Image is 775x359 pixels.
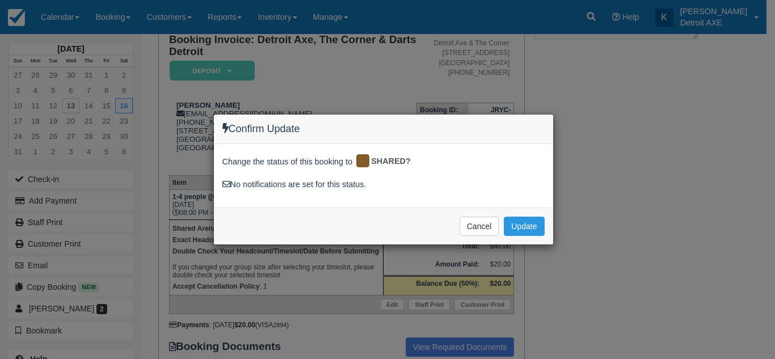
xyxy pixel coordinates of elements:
[222,156,353,171] span: Change the status of this booking to
[355,153,419,171] div: SHARED?
[222,123,545,135] h4: Confirm Update
[504,217,544,236] button: Update
[222,179,545,191] div: No notifications are set for this status.
[460,217,499,236] button: Cancel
